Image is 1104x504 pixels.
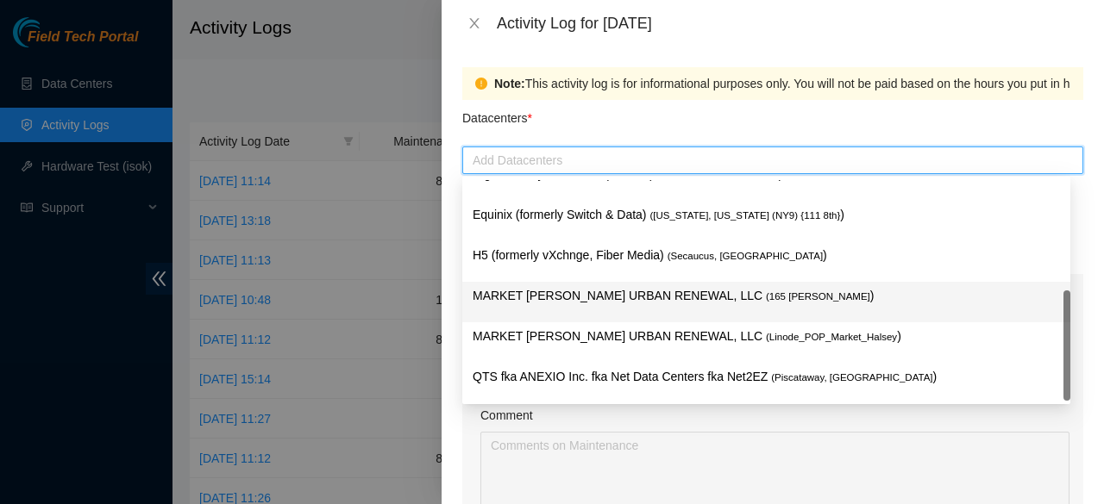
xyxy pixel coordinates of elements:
[480,406,533,425] label: Comment
[473,246,1060,265] p: H5 (formerly vXchnge, Fiber Media) )
[473,286,1060,306] p: MARKET [PERSON_NAME] URBAN RENEWAL, LLC )
[475,78,487,90] span: exclamation-circle
[462,16,486,32] button: Close
[467,16,481,30] span: close
[497,14,1083,33] div: Activity Log for [DATE]
[473,327,1060,346] p: MARKET [PERSON_NAME] URBAN RENEWAL, LLC )
[473,205,1060,225] p: Equinix (formerly Switch & Data) )
[649,210,840,221] span: ( [US_STATE], [US_STATE] (NY9) {111 8th}
[668,251,823,261] span: ( Secaucus, [GEOGRAPHIC_DATA]
[473,367,1060,387] p: QTS fka ANEXIO Inc. fka Net Data Centers fka Net2EZ )
[462,100,532,128] p: Datacenters
[771,372,932,383] span: ( Piscataway, [GEOGRAPHIC_DATA]
[766,332,897,342] span: ( Linode_POP_Market_Halsey
[494,74,525,93] strong: Note:
[766,291,870,302] span: ( 165 [PERSON_NAME]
